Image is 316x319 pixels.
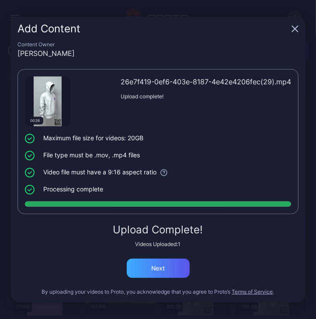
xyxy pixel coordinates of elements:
[232,288,273,295] button: Terms of Service
[17,225,299,235] div: Upload Complete!
[25,184,291,194] li: Processing complete
[151,265,165,272] div: Next
[17,24,288,34] div: Add Content
[25,150,291,160] li: File type must be .mov, .mp4 files
[121,91,291,102] div: Upload complete!
[25,133,291,143] li: Maximum file size for videos: 20GB
[17,241,299,248] div: Videos Uploaded: 1
[121,76,291,87] div: 26e7f419-0ef6-403e-8187-4e42e4206fec(29).mp4
[17,41,299,48] div: Content Owner
[25,167,291,177] li: Video file must have a 9:16 aspect ratio
[27,117,43,125] div: 00:26
[17,48,299,59] div: [PERSON_NAME]
[17,288,299,295] div: By uploading your videos to Proto, you acknowledge that you agree to Proto’s .
[127,259,190,278] button: Next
